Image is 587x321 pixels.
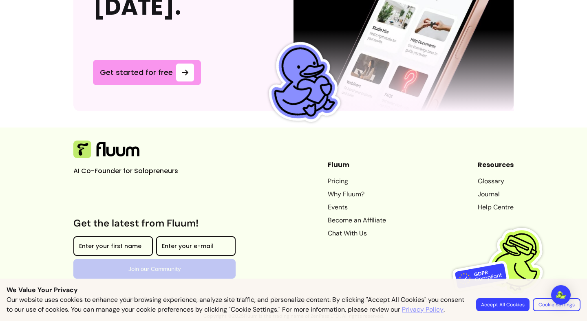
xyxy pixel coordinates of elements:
[23,13,40,20] div: v 4.0.25
[24,49,30,55] img: tab_domain_overview_orange.svg
[533,298,580,311] button: Cookie Settings
[478,189,514,199] a: Journal
[91,50,135,55] div: Keywords by Traffic
[13,21,20,28] img: website_grey.svg
[73,217,236,230] h3: Get the latest from Fluum!
[478,202,514,212] a: Help Centre
[73,166,196,176] p: AI Co-Founder for Solopreneurs
[476,298,530,311] button: Accept All Cookies
[328,160,386,170] header: Fluum
[7,285,580,295] p: We Value Your Privacy
[328,202,386,212] a: Events
[7,295,466,314] p: Our website uses cookies to enhance your browsing experience, analyze site traffic, and personali...
[33,50,73,55] div: Domain Overview
[328,176,386,186] a: Pricing
[478,160,514,170] header: Resources
[328,215,386,225] a: Become an Affiliate
[73,141,139,158] img: Fluum Logo
[478,176,514,186] a: Glossary
[21,21,58,28] div: Domain: [URL]
[162,244,230,252] input: Enter your e-mail
[402,305,444,314] a: Privacy Policy
[13,13,20,20] img: logo_orange.svg
[79,244,147,252] input: Enter your first name
[328,189,386,199] a: Why Fluum?
[328,229,386,238] a: Chat With Us
[82,49,89,55] img: tab_keywords_by_traffic_grey.svg
[551,285,571,305] div: Open Intercom Messenger
[93,60,201,85] a: Get started for free
[100,67,173,78] span: Get started for free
